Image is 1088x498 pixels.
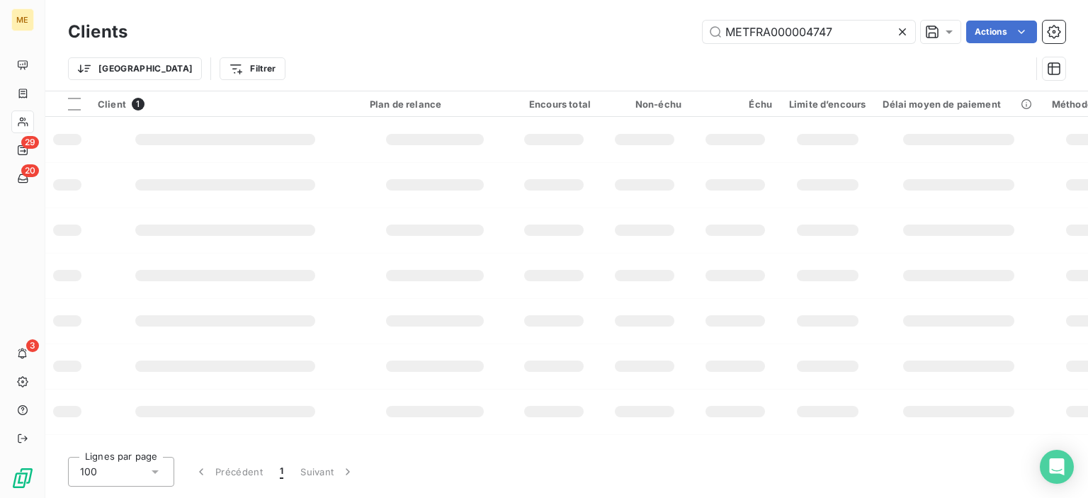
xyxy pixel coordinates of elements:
[21,164,39,177] span: 20
[280,465,283,479] span: 1
[98,98,126,110] span: Client
[1040,450,1074,484] div: Open Intercom Messenger
[292,457,363,487] button: Suivant
[186,457,271,487] button: Précédent
[11,467,34,489] img: Logo LeanPay
[21,136,39,149] span: 29
[220,57,285,80] button: Filtrer
[883,98,1034,110] div: Délai moyen de paiement
[608,98,681,110] div: Non-échu
[370,98,500,110] div: Plan de relance
[68,57,202,80] button: [GEOGRAPHIC_DATA]
[271,457,292,487] button: 1
[517,98,591,110] div: Encours total
[703,21,915,43] input: Rechercher
[789,98,866,110] div: Limite d’encours
[698,98,772,110] div: Échu
[966,21,1037,43] button: Actions
[80,465,97,479] span: 100
[68,19,127,45] h3: Clients
[132,98,144,111] span: 1
[11,9,34,31] div: ME
[26,339,39,352] span: 3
